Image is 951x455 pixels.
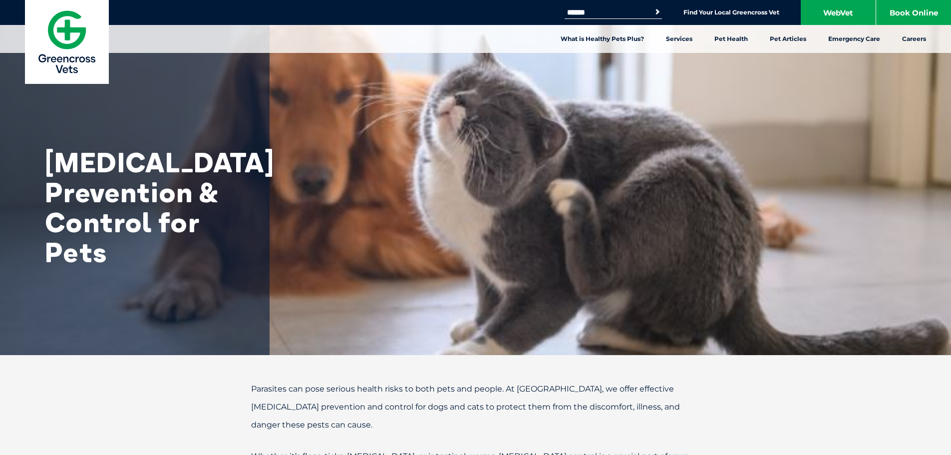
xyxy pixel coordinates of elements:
a: Find Your Local Greencross Vet [683,8,779,16]
a: What is Healthy Pets Plus? [550,25,655,53]
a: Pet Articles [759,25,817,53]
a: Services [655,25,703,53]
a: Pet Health [703,25,759,53]
a: Careers [891,25,937,53]
span: Parasites can pose serious health risks to both pets and people. At [GEOGRAPHIC_DATA], we offer e... [251,384,680,430]
h1: [MEDICAL_DATA] Prevention & Control for Pets [45,147,245,267]
a: Emergency Care [817,25,891,53]
button: Search [652,7,662,17]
